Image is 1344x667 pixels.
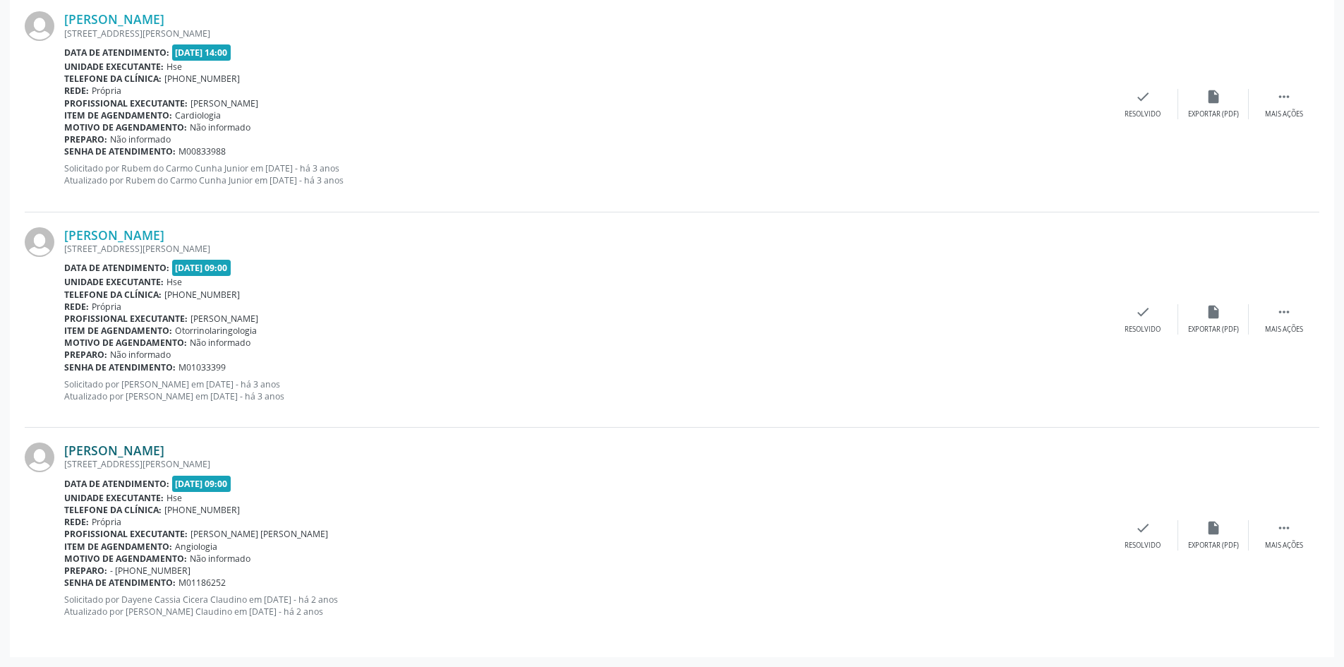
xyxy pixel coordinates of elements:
[64,109,172,121] b: Item de agendamento:
[167,276,182,288] span: Hse
[64,337,187,349] b: Motivo de agendamento:
[64,61,164,73] b: Unidade executante:
[110,349,171,361] span: Não informado
[64,516,89,528] b: Rede:
[178,145,226,157] span: M00833988
[175,325,257,337] span: Otorrinolaringologia
[175,541,217,553] span: Angiologia
[110,133,171,145] span: Não informado
[64,243,1108,255] div: [STREET_ADDRESS][PERSON_NAME]
[64,504,162,516] b: Telefone da clínica:
[64,325,172,337] b: Item de agendamento:
[64,121,187,133] b: Motivo de agendamento:
[172,44,231,61] span: [DATE] 14:00
[1206,520,1221,536] i: insert_drive_file
[190,337,250,349] span: Não informado
[64,594,1108,618] p: Solicitado por Dayene Cassia Cicera Claudino em [DATE] - há 2 anos Atualizado por [PERSON_NAME] C...
[64,227,164,243] a: [PERSON_NAME]
[64,97,188,109] b: Profissional executante:
[1188,109,1239,119] div: Exportar (PDF)
[178,361,226,373] span: M01033399
[64,443,164,458] a: [PERSON_NAME]
[1265,325,1303,335] div: Mais ações
[1125,109,1161,119] div: Resolvido
[167,492,182,504] span: Hse
[190,313,258,325] span: [PERSON_NAME]
[64,361,176,373] b: Senha de atendimento:
[164,504,240,516] span: [PHONE_NUMBER]
[1206,304,1221,320] i: insert_drive_file
[64,553,187,565] b: Motivo de agendamento:
[64,28,1108,40] div: [STREET_ADDRESS][PERSON_NAME]
[64,541,172,553] b: Item de agendamento:
[1265,109,1303,119] div: Mais ações
[64,492,164,504] b: Unidade executante:
[164,289,240,301] span: [PHONE_NUMBER]
[64,313,188,325] b: Profissional executante:
[110,565,190,577] span: - [PHONE_NUMBER]
[172,476,231,492] span: [DATE] 09:00
[64,145,176,157] b: Senha de atendimento:
[190,97,258,109] span: [PERSON_NAME]
[1276,304,1292,320] i: 
[1276,520,1292,536] i: 
[190,528,328,540] span: [PERSON_NAME] [PERSON_NAME]
[92,516,121,528] span: Própria
[64,73,162,85] b: Telefone da clínica:
[190,121,250,133] span: Não informado
[64,289,162,301] b: Telefone da clínica:
[92,85,121,97] span: Própria
[172,260,231,276] span: [DATE] 09:00
[1206,89,1221,104] i: insert_drive_file
[1125,541,1161,551] div: Resolvido
[178,577,226,589] span: M01186252
[64,301,89,313] b: Rede:
[164,73,240,85] span: [PHONE_NUMBER]
[25,443,54,472] img: img
[1188,325,1239,335] div: Exportar (PDF)
[25,227,54,257] img: img
[167,61,182,73] span: Hse
[64,478,169,490] b: Data de atendimento:
[64,162,1108,186] p: Solicitado por Rubem do Carmo Cunha Junior em [DATE] - há 3 anos Atualizado por Rubem do Carmo Cu...
[64,11,164,27] a: [PERSON_NAME]
[64,262,169,274] b: Data de atendimento:
[64,133,107,145] b: Preparo:
[190,553,250,565] span: Não informado
[1135,520,1151,536] i: check
[64,276,164,288] b: Unidade executante:
[64,378,1108,402] p: Solicitado por [PERSON_NAME] em [DATE] - há 3 anos Atualizado por [PERSON_NAME] em [DATE] - há 3 ...
[175,109,221,121] span: Cardiologia
[92,301,121,313] span: Própria
[64,458,1108,470] div: [STREET_ADDRESS][PERSON_NAME]
[1276,89,1292,104] i: 
[1265,541,1303,551] div: Mais ações
[64,85,89,97] b: Rede:
[25,11,54,41] img: img
[64,528,188,540] b: Profissional executante:
[1125,325,1161,335] div: Resolvido
[64,47,169,59] b: Data de atendimento:
[64,577,176,589] b: Senha de atendimento:
[1135,89,1151,104] i: check
[1188,541,1239,551] div: Exportar (PDF)
[1135,304,1151,320] i: check
[64,565,107,577] b: Preparo:
[64,349,107,361] b: Preparo:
